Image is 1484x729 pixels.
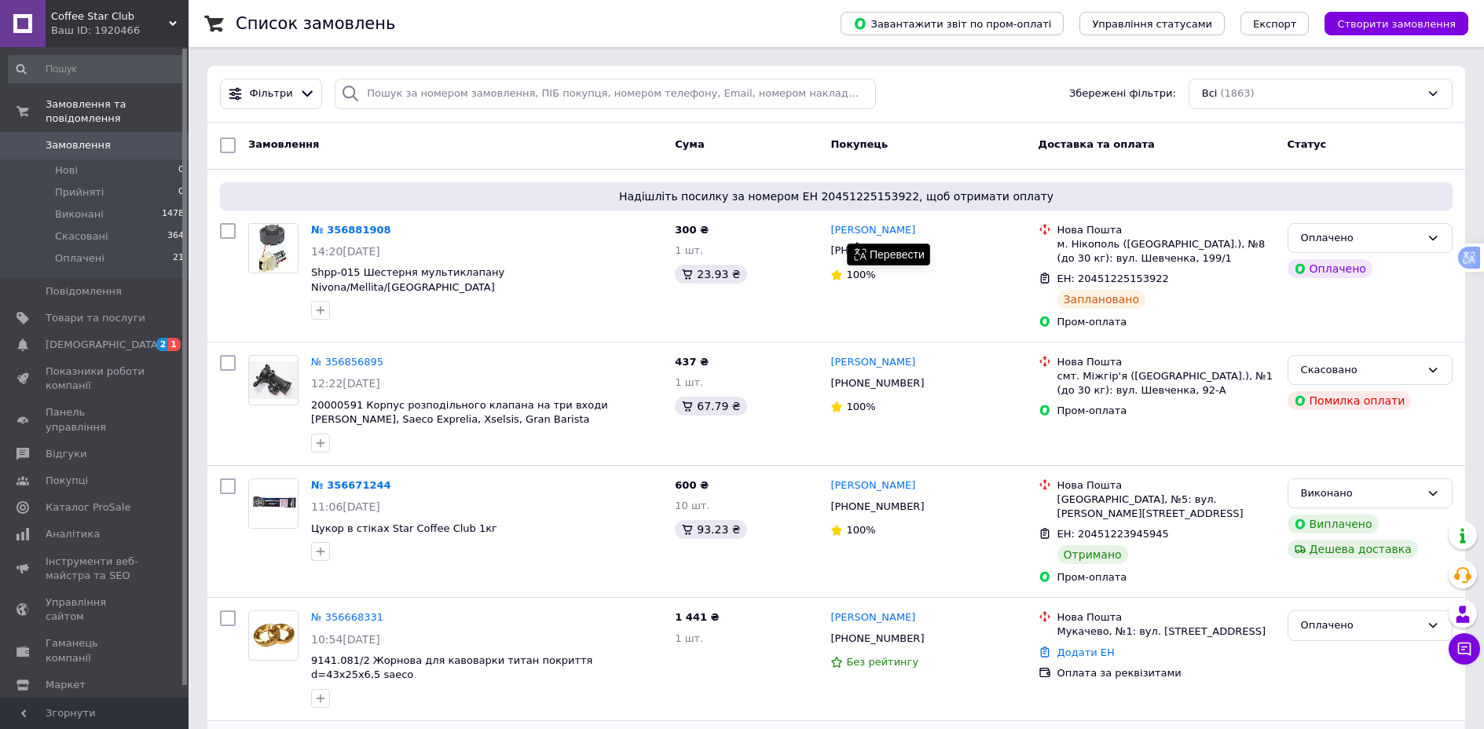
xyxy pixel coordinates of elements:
[46,474,88,488] span: Покупці
[311,266,504,293] a: Shpp-015 Шестерня мультиклапану Nivona/Mellita/[GEOGRAPHIC_DATA]
[1240,12,1310,35] button: Експорт
[1057,290,1146,309] div: Заплановано
[311,654,592,681] a: 9141.081/2 Жорнова для кавоварки титан покриття d=43x25x6,5 saeco
[178,163,184,178] span: 0
[46,527,100,541] span: Аналітика
[830,138,888,150] span: Покупець
[830,223,915,238] a: [PERSON_NAME]
[1220,87,1254,99] span: (1863)
[1288,515,1379,533] div: Виплачено
[46,284,122,299] span: Повідомлення
[1079,12,1225,35] button: Управління статусами
[173,251,184,266] span: 21
[846,524,875,536] span: 100%
[1325,12,1468,35] button: Створити замовлення
[675,376,703,388] span: 1 шт.
[311,522,497,534] a: Цукор в стіках Star Coffee Club 1кг
[46,555,145,583] span: Інструменти веб-майстра та SEO
[1057,223,1275,237] div: Нова Пошта
[827,373,927,394] div: [PHONE_NUMBER]
[1057,237,1275,266] div: м. Нікополь ([GEOGRAPHIC_DATA].), №8 (до 30 кг): вул. Шевченка, 199/1
[8,55,185,83] input: Пошук
[675,632,703,644] span: 1 шт.
[1057,315,1275,329] div: Пром-оплата
[846,269,875,280] span: 100%
[51,9,169,24] span: Coffee Star Club
[1449,633,1480,665] button: Чат з покупцем
[1057,273,1169,284] span: ЕН: 20451225153922
[1337,18,1456,30] span: Створити замовлення
[1057,647,1115,658] a: Додати ЕН
[675,265,746,284] div: 23.93 ₴
[1301,230,1420,247] div: Оплачено
[675,356,709,368] span: 437 ₴
[46,338,162,352] span: [DEMOGRAPHIC_DATA]
[311,245,380,258] span: 14:20[DATE]
[1039,138,1155,150] span: Доставка та оплата
[1288,540,1418,559] div: Дешева доставка
[156,338,169,351] span: 2
[1253,18,1297,30] span: Експорт
[1057,478,1275,493] div: Нова Пошта
[830,610,915,625] a: [PERSON_NAME]
[46,311,145,325] span: Товари та послуги
[259,224,288,273] img: Фото товару
[1288,138,1327,150] span: Статус
[1301,617,1420,634] div: Оплачено
[311,224,391,236] a: № 356881908
[1309,17,1468,29] a: Створити замовлення
[46,138,111,152] span: Замовлення
[311,633,380,646] span: 10:54[DATE]
[675,138,704,150] span: Cума
[55,229,108,244] span: Скасовані
[1057,545,1128,564] div: Отримано
[1057,404,1275,418] div: Пром-оплата
[226,189,1446,204] span: Надішліть посилку за номером ЕН 20451225153922, щоб отримати оплату
[250,86,293,101] span: Фільтри
[675,224,709,236] span: 300 ₴
[46,364,145,393] span: Показники роботи компанії
[675,520,746,539] div: 93.23 ₴
[1301,485,1420,502] div: Виконано
[46,636,145,665] span: Гаманець компанії
[55,163,78,178] span: Нові
[830,355,915,370] a: [PERSON_NAME]
[830,478,915,493] a: [PERSON_NAME]
[311,399,608,426] span: 20000591 Корпус розподільного клапана на три входи [PERSON_NAME], Saeco Exprelia, Xselsis, Gran B...
[853,16,1051,31] span: Завантажити звіт по пром-оплаті
[46,500,130,515] span: Каталог ProSale
[1202,86,1218,101] span: Всі
[46,97,189,126] span: Замовлення та повідомлення
[311,500,380,513] span: 11:06[DATE]
[1057,528,1169,540] span: ЕН: 20451223945945
[168,338,181,351] span: 1
[1301,362,1420,379] div: Скасовано
[827,496,927,517] div: [PHONE_NUMBER]
[236,14,395,33] h1: Список замовлень
[1057,570,1275,584] div: Пром-оплата
[55,251,104,266] span: Оплачені
[311,377,380,390] span: 12:22[DATE]
[841,12,1064,35] button: Завантажити звіт по пром-оплаті
[248,355,299,405] a: Фото товару
[1288,259,1372,278] div: Оплачено
[55,185,104,200] span: Прийняті
[249,479,298,528] img: Фото товару
[46,405,145,434] span: Панель управління
[1092,18,1212,30] span: Управління статусами
[248,478,299,529] a: Фото товару
[1057,610,1275,625] div: Нова Пошта
[248,138,319,150] span: Замовлення
[311,611,383,623] a: № 356668331
[1057,355,1275,369] div: Нова Пошта
[827,628,927,649] div: [PHONE_NUMBER]
[675,500,709,511] span: 10 шт.
[1288,391,1412,410] div: Помилка оплати
[311,356,383,368] a: № 356856895
[675,397,746,416] div: 67.79 ₴
[827,240,927,261] div: [PHONE_NUMBER]
[162,207,184,222] span: 1478
[51,24,189,38] div: Ваш ID: 1920466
